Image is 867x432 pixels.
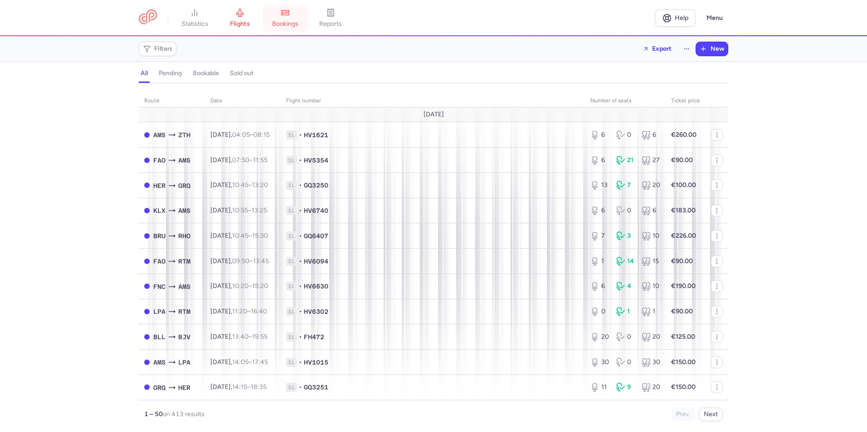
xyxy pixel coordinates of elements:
[671,383,696,391] strong: €150.00
[304,231,328,240] span: GQ6407
[299,156,302,165] span: •
[299,282,302,291] span: •
[642,307,660,316] div: 1
[252,181,268,189] time: 13:20
[153,155,166,165] span: FAO
[616,358,635,367] div: 0
[642,231,660,240] div: 10
[210,131,270,139] span: [DATE],
[178,307,190,317] span: RTM
[252,206,267,214] time: 13:25
[153,206,166,216] span: KLX
[616,257,635,266] div: 14
[701,10,728,27] button: Menu
[304,257,328,266] span: HV6094
[286,282,297,291] span: 1L
[642,332,660,341] div: 20
[671,206,696,214] strong: €183.00
[585,94,666,108] th: number of seats
[153,357,166,367] span: AMS
[642,206,660,215] div: 6
[263,8,308,28] a: bookings
[671,307,693,315] strong: €90.00
[590,156,609,165] div: 6
[154,45,173,53] span: Filters
[217,8,263,28] a: flights
[304,130,328,139] span: HV1621
[299,257,302,266] span: •
[304,206,328,215] span: HV6740
[178,155,190,165] span: AMS
[210,307,267,315] span: [DATE],
[286,307,297,316] span: 1L
[178,231,190,241] span: RHO
[671,333,695,341] strong: €125.00
[253,156,268,164] time: 11:55
[696,42,728,56] button: New
[210,282,268,290] span: [DATE],
[232,156,249,164] time: 07:50
[159,69,182,77] h4: pending
[232,206,248,214] time: 10:55
[642,156,660,165] div: 27
[178,332,190,342] span: BJV
[286,257,297,266] span: 1L
[232,232,248,240] time: 10:45
[153,256,166,266] span: FAO
[299,307,302,316] span: •
[642,282,660,291] div: 10
[232,307,247,315] time: 11:20
[139,42,176,56] button: Filters
[232,333,248,341] time: 13:40
[252,333,268,341] time: 19:55
[590,206,609,215] div: 6
[153,181,166,191] span: HER
[304,282,328,291] span: HV6630
[232,232,268,240] span: –
[252,358,268,366] time: 17:45
[671,181,696,189] strong: €100.00
[616,130,635,139] div: 0
[210,181,268,189] span: [DATE],
[308,8,353,28] a: reports
[616,206,635,215] div: 0
[286,332,297,341] span: 1L
[319,20,342,28] span: reports
[251,307,267,315] time: 16:40
[299,231,302,240] span: •
[666,94,706,108] th: Ticket price
[655,10,696,27] a: Help
[153,332,166,342] span: BLL
[590,282,609,291] div: 6
[642,257,660,266] div: 15
[642,181,660,190] div: 20
[652,45,672,52] span: Export
[299,181,302,190] span: •
[210,206,267,214] span: [DATE],
[281,94,585,108] th: Flight number
[699,408,723,421] button: Next
[232,282,248,290] time: 10:20
[590,181,609,190] div: 13
[616,282,635,291] div: 4
[590,332,609,341] div: 20
[210,257,269,265] span: [DATE],
[304,181,328,190] span: GQ3250
[616,383,635,392] div: 9
[230,20,250,28] span: flights
[232,156,268,164] span: –
[193,69,219,77] h4: bookable
[210,358,268,366] span: [DATE],
[251,383,267,391] time: 18:35
[272,20,298,28] span: bookings
[141,69,148,77] h4: all
[671,257,693,265] strong: €90.00
[671,408,695,421] button: Prev.
[590,307,609,316] div: 0
[232,206,267,214] span: –
[178,256,190,266] span: RTM
[616,181,635,190] div: 7
[299,130,302,139] span: •
[232,181,248,189] time: 10:45
[590,231,609,240] div: 7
